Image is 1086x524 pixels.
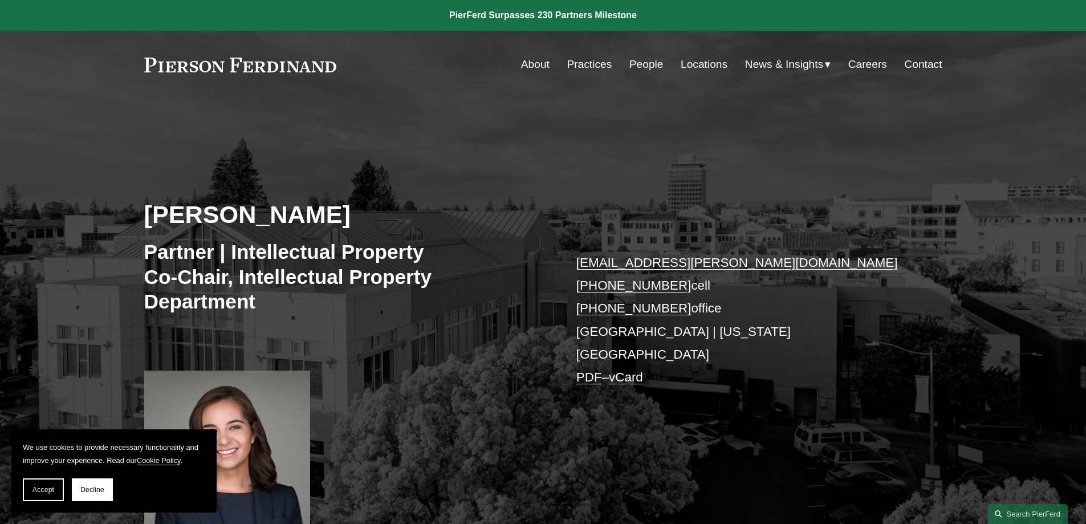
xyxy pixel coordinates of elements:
[144,200,543,229] h2: [PERSON_NAME]
[23,478,64,501] button: Accept
[629,54,664,75] a: People
[137,456,181,465] a: Cookie Policy
[72,478,113,501] button: Decline
[11,429,217,513] section: Cookie banner
[32,486,54,494] span: Accept
[609,370,643,384] a: vCard
[144,239,543,314] h3: Partner | Intellectual Property Co-Chair, Intellectual Property Department
[576,278,692,293] a: [PHONE_NUMBER]
[576,370,602,384] a: PDF
[23,441,205,467] p: We use cookies to provide necessary functionality and improve your experience. Read our .
[80,486,104,494] span: Decline
[576,251,909,389] p: cell office [GEOGRAPHIC_DATA] | [US_STATE][GEOGRAPHIC_DATA] –
[904,54,942,75] a: Contact
[848,54,887,75] a: Careers
[745,55,824,75] span: News & Insights
[521,54,550,75] a: About
[576,255,898,270] a: [EMAIL_ADDRESS][PERSON_NAME][DOMAIN_NAME]
[745,54,831,75] a: folder dropdown
[988,504,1068,524] a: Search this site
[681,54,727,75] a: Locations
[567,54,612,75] a: Practices
[576,301,692,315] a: [PHONE_NUMBER]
